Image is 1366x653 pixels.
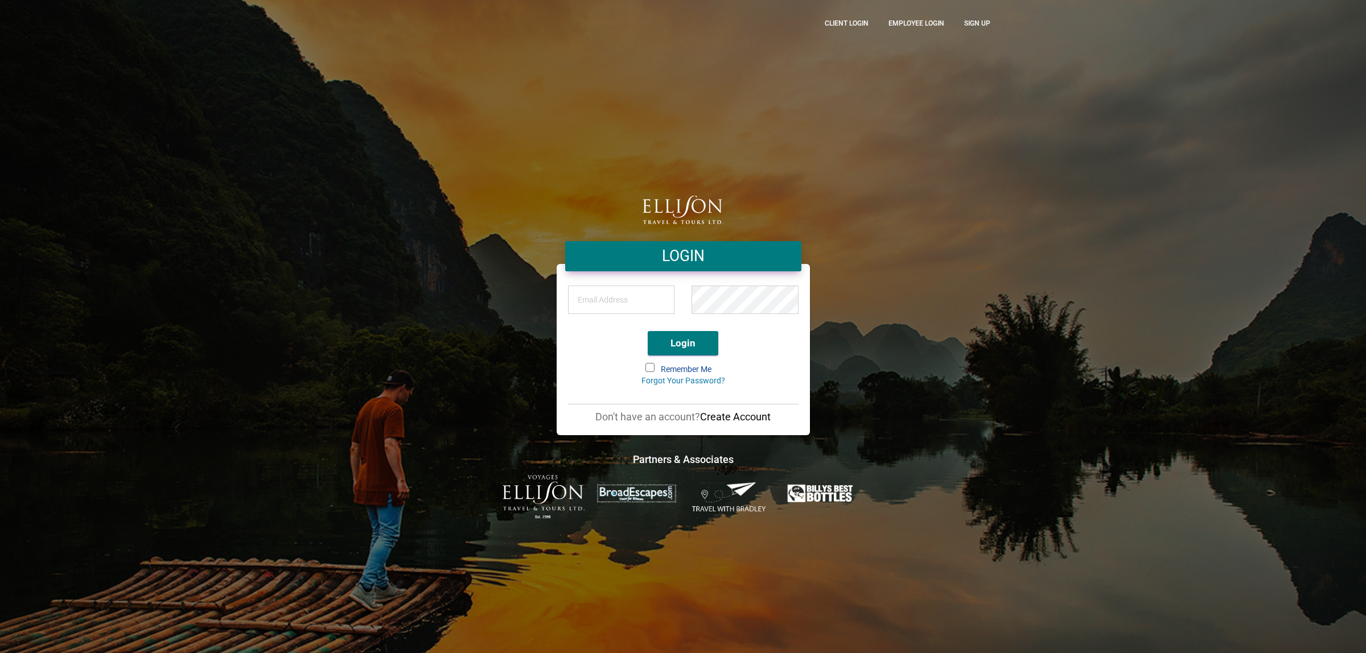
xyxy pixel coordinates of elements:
img: Travel-With-Bradley.png [689,481,771,513]
label: Remember Me [647,364,720,375]
img: logo.png [643,196,723,224]
a: CLient Login [816,9,877,38]
input: Email Address [568,286,675,314]
a: Employee Login [880,9,953,38]
a: Create Account [700,411,771,423]
a: Forgot Your Password? [641,376,725,385]
h4: Partners & Associates [367,452,999,466]
button: Login [648,331,718,356]
img: ET-Voyages-text-colour-Logo-with-est.png [503,475,585,519]
a: Sign up [956,9,999,38]
img: Billys-Best-Bottles.png [781,481,863,506]
h4: LOGIN [574,246,793,267]
p: Don't have an account? [568,410,799,424]
img: broadescapes.png [595,483,677,503]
